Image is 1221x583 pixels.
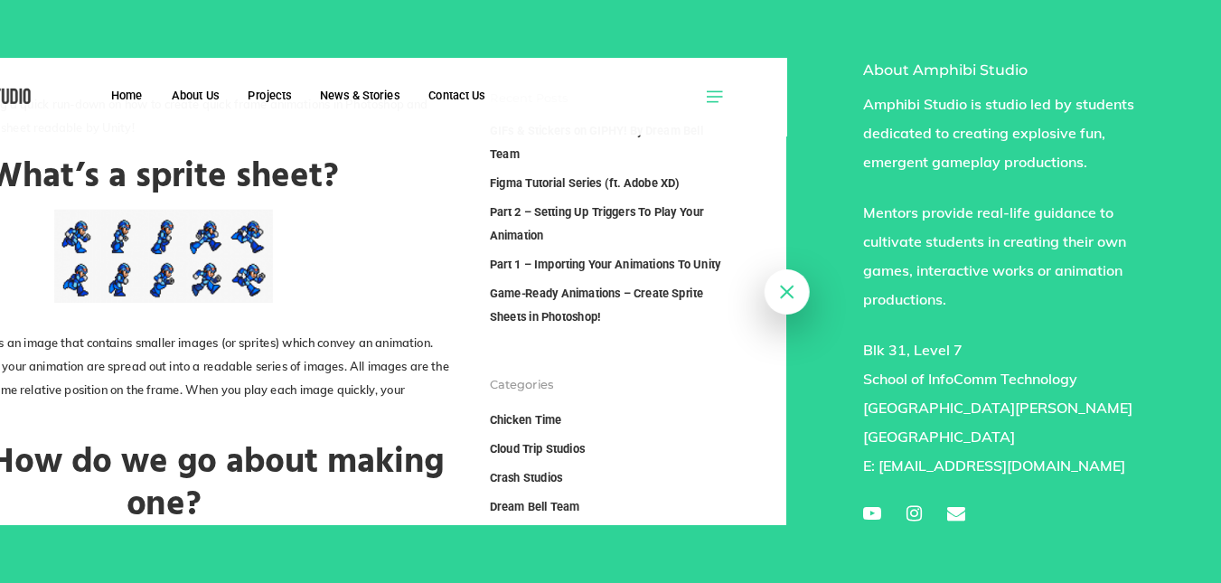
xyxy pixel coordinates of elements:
[863,89,1172,198] p: Amphibi Studio is studio led by students dedicated to creating explosive fun, emergent gameplay p...
[863,198,1172,335] p: Mentors provide real-life guidance to cultivate students in creating their own games, interactive...
[428,88,484,104] a: Contact Us
[111,88,143,104] a: Home
[248,88,291,104] a: Projects
[863,89,1172,480] div: Blk 31, Level 7 School of InfoComm Technology [GEOGRAPHIC_DATA][PERSON_NAME] [GEOGRAPHIC_DATA] E:...
[863,59,1172,82] h4: About Amphibi Studio
[320,88,399,104] a: News & Stories
[172,88,219,104] a: About Us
